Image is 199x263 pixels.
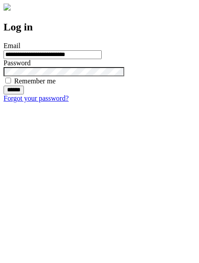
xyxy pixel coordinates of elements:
h2: Log in [4,21,195,33]
label: Remember me [14,77,56,85]
label: Password [4,59,31,67]
label: Email [4,42,20,49]
a: Forgot your password? [4,94,69,102]
img: logo-4e3dc11c47720685a147b03b5a06dd966a58ff35d612b21f08c02c0306f2b779.png [4,4,11,11]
